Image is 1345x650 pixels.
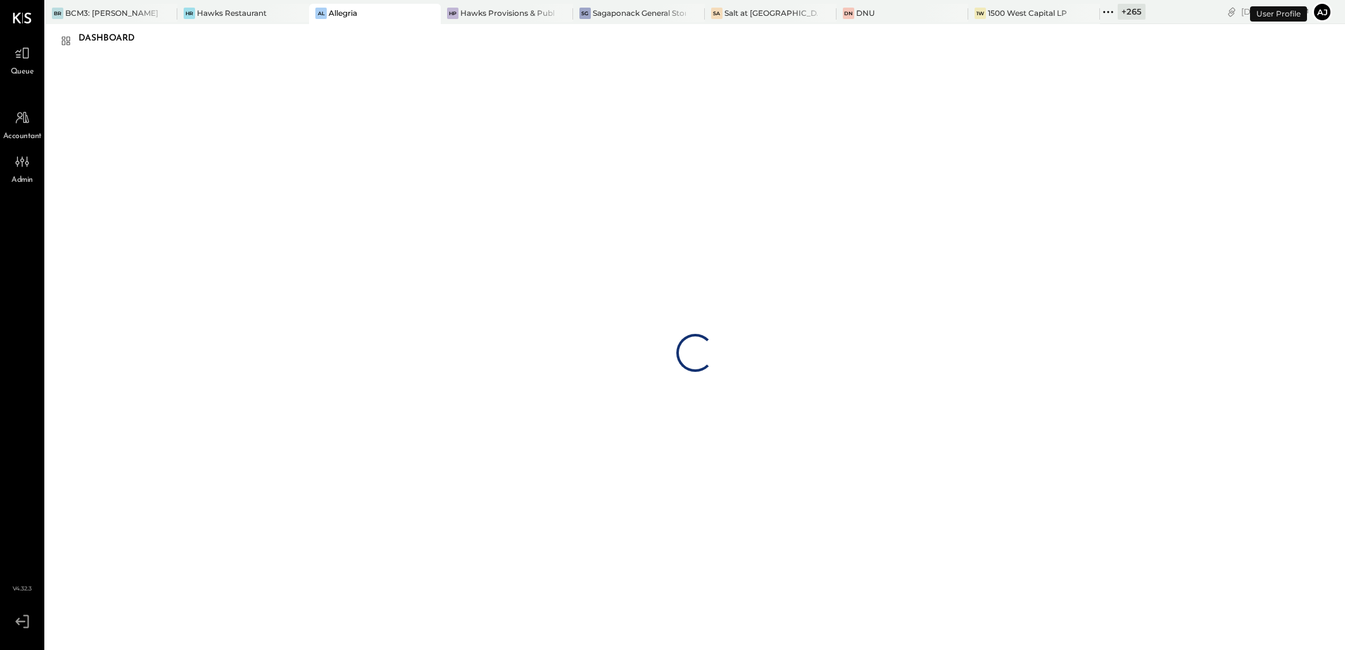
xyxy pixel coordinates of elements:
div: SG [579,8,591,19]
div: Hawks Provisions & Public House [460,8,553,18]
div: + 265 [1118,4,1146,20]
div: User Profile [1250,6,1307,22]
div: Al [315,8,327,19]
div: HP [447,8,458,19]
a: Admin [1,150,44,186]
div: BCM3: [PERSON_NAME] Westside Grill [65,8,158,18]
div: DNU [856,8,875,18]
span: Accountant [3,131,42,143]
div: 1W [975,8,986,19]
div: Sagaponack General Store [593,8,686,18]
div: 1500 West Capital LP [988,8,1067,18]
div: Salt at [GEOGRAPHIC_DATA] [724,8,818,18]
span: Queue [11,67,34,78]
span: Admin [11,175,33,186]
div: HR [184,8,195,19]
div: Allegria [329,8,357,18]
button: Aj [1312,2,1332,22]
div: BR [52,8,63,19]
div: DN [843,8,854,19]
a: Accountant [1,106,44,143]
a: Queue [1,41,44,78]
div: Hawks Restaurant [197,8,267,18]
div: [DATE] [1241,6,1309,18]
div: Dashboard [79,29,148,49]
div: copy link [1225,5,1238,18]
div: Sa [711,8,723,19]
